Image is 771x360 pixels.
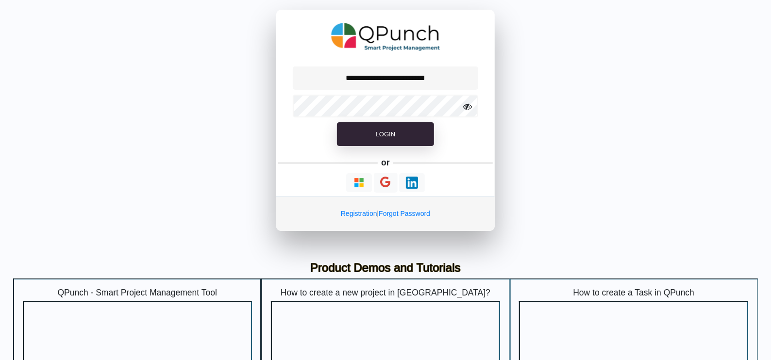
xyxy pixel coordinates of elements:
[519,288,748,298] h5: How to create a Task in QPunch
[376,131,395,138] span: Login
[374,173,398,193] button: Continue With Google
[337,122,434,147] button: Login
[346,173,372,192] button: Continue With Microsoft Azure
[20,261,751,275] h3: Product Demos and Tutorials
[379,210,430,217] a: Forgot Password
[331,19,440,54] img: QPunch
[271,288,500,298] h5: How to create a new project in [GEOGRAPHIC_DATA]?
[353,177,365,189] img: Loading...
[276,196,495,231] div: |
[380,156,392,169] h5: or
[23,288,252,298] h5: QPunch - Smart Project Management Tool
[399,173,425,192] button: Continue With LinkedIn
[341,210,377,217] a: Registration
[406,177,418,189] img: Loading...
